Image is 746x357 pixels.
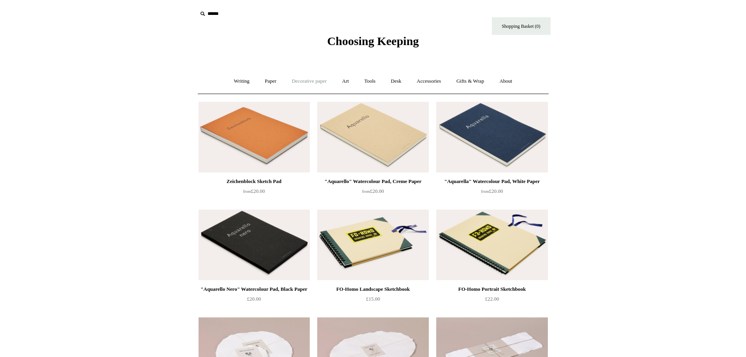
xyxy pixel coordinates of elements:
[258,71,284,92] a: Paper
[199,102,310,172] img: Zeichenblock Sketch Pad
[335,71,356,92] a: Art
[227,71,256,92] a: Writing
[436,285,547,317] a: FO-Homo Portrait Sketchbook £22.00
[362,188,384,194] span: £20.00
[247,296,261,302] span: £20.00
[317,285,428,317] a: FO-Homo Landscape Sketchbook £15.00
[357,71,383,92] a: Tools
[327,41,419,46] a: Choosing Keeping
[199,285,310,317] a: "Aquarello Nero" Watercolour Pad, Black Paper £20.00
[317,210,428,280] img: FO-Homo Landscape Sketchbook
[362,189,370,194] span: from
[481,189,489,194] span: from
[436,210,547,280] a: FO-Homo Portrait Sketchbook FO-Homo Portrait Sketchbook
[436,102,547,172] a: "Aquarella" Watercolour Pad, White Paper "Aquarella" Watercolour Pad, White Paper
[410,71,448,92] a: Accessories
[317,210,428,280] a: FO-Homo Landscape Sketchbook FO-Homo Landscape Sketchbook
[485,296,499,302] span: £22.00
[438,177,546,186] div: "Aquarella" Watercolour Pad, White Paper
[319,177,426,186] div: "Aquarello" Watercolour Pad, Creme Paper
[436,210,547,280] img: FO-Homo Portrait Sketchbook
[449,71,491,92] a: Gifts & Wrap
[436,102,547,172] img: "Aquarella" Watercolour Pad, White Paper
[243,188,265,194] span: £20.00
[384,71,408,92] a: Desk
[317,102,428,172] img: "Aquarello" Watercolour Pad, Creme Paper
[199,210,310,280] img: "Aquarello Nero" Watercolour Pad, Black Paper
[243,189,251,194] span: from
[199,102,310,172] a: Zeichenblock Sketch Pad Zeichenblock Sketch Pad
[319,285,426,294] div: FO-Homo Landscape Sketchbook
[199,177,310,209] a: Zeichenblock Sketch Pad from£20.00
[199,210,310,280] a: "Aquarello Nero" Watercolour Pad, Black Paper "Aquarello Nero" Watercolour Pad, Black Paper
[366,296,380,302] span: £15.00
[285,71,334,92] a: Decorative paper
[481,188,503,194] span: £20.00
[200,177,308,186] div: Zeichenblock Sketch Pad
[200,285,308,294] div: "Aquarello Nero" Watercolour Pad, Black Paper
[317,102,428,172] a: "Aquarello" Watercolour Pad, Creme Paper "Aquarello" Watercolour Pad, Creme Paper
[317,177,428,209] a: "Aquarello" Watercolour Pad, Creme Paper from£20.00
[438,285,546,294] div: FO-Homo Portrait Sketchbook
[492,17,551,35] a: Shopping Basket (0)
[436,177,547,209] a: "Aquarella" Watercolour Pad, White Paper from£20.00
[492,71,519,92] a: About
[327,34,419,47] span: Choosing Keeping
